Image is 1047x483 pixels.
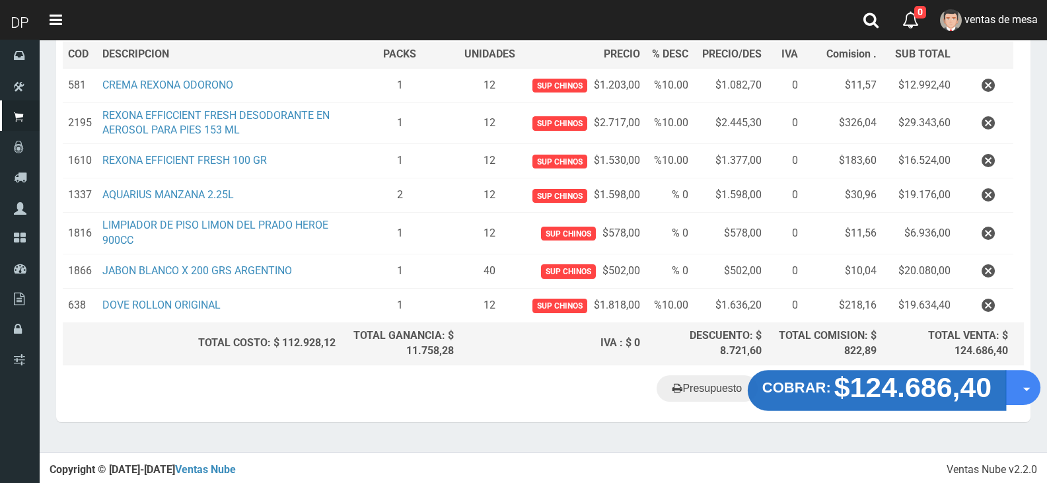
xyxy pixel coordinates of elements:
td: $578,00 [694,213,767,254]
td: 1816 [63,213,97,254]
div: TOTAL COSTO: $ 112.928,12 [68,336,336,351]
span: Comision . [826,48,877,60]
td: %10.00 [645,144,694,178]
span: SUB TOTAL [895,47,951,62]
strong: $124.686,40 [834,371,992,402]
a: DOVE ROLLON ORIGINAL [102,299,221,311]
td: $29.343,60 [882,102,956,144]
div: DESCUENTO: $ 8.721,60 [651,328,762,359]
a: Ventas Nube [175,463,236,476]
td: %10.00 [645,288,694,322]
td: $1.598,00 [521,178,645,213]
th: PACKS [341,42,459,68]
td: 638 [63,288,97,322]
td: $11,57 [803,68,882,103]
img: User Image [940,9,962,31]
td: $1.636,20 [694,288,767,322]
span: Sup chinos [532,189,587,203]
td: 1610 [63,144,97,178]
td: $578,00 [521,213,645,254]
td: $183,60 [803,144,882,178]
div: IVA : $ 0 [464,336,640,351]
strong: Copyright © [DATE]-[DATE] [50,463,236,476]
td: %10.00 [645,68,694,103]
a: REXONA EFFICIENT FRESH 100 GR [102,154,267,167]
td: $502,00 [694,254,767,288]
span: Sup chinos [532,155,587,168]
a: JABON BLANCO X 200 GRS ARGENTINO [102,264,292,277]
span: Sup chinos [532,79,587,93]
td: 0 [767,178,803,213]
td: $2.717,00 [521,102,645,144]
td: 2 [341,178,459,213]
td: $1.203,00 [521,68,645,103]
div: TOTAL COMISION: $ 822,89 [772,328,877,359]
td: $6.936,00 [882,213,956,254]
a: AQUARIUS MANZANA 2.25L [102,188,234,201]
td: 0 [767,68,803,103]
span: Sup chinos [532,299,587,313]
td: 1337 [63,178,97,213]
td: $30,96 [803,178,882,213]
td: 1 [341,144,459,178]
td: $11,56 [803,213,882,254]
td: 0 [767,213,803,254]
td: % 0 [645,178,694,213]
td: $1.082,70 [694,68,767,103]
td: $502,00 [521,254,645,288]
th: UNIDADES [459,42,521,68]
div: Ventas Nube v2.2.0 [947,463,1037,478]
td: $326,04 [803,102,882,144]
div: TOTAL GANANCIA: $ 11.758,28 [346,328,454,359]
td: 0 [767,254,803,288]
a: Presupuesto [657,375,758,402]
td: 1 [341,254,459,288]
td: 12 [459,178,521,213]
td: 1 [341,102,459,144]
td: % 0 [645,213,694,254]
span: PRECIO [604,47,640,62]
button: COBRAR: $124.686,40 [748,370,1006,411]
td: $12.992,40 [882,68,956,103]
th: DES [97,42,341,68]
td: $2.445,30 [694,102,767,144]
td: 0 [767,288,803,322]
td: 0 [767,102,803,144]
td: 12 [459,144,521,178]
span: 0 [914,6,926,19]
td: $1.377,00 [694,144,767,178]
span: ventas de mesa [964,13,1038,26]
span: CRIPCION [122,48,169,60]
td: 1 [341,288,459,322]
span: Sup chinos [541,227,596,241]
td: $19.176,00 [882,178,956,213]
td: 1866 [63,254,97,288]
td: $20.080,00 [882,254,956,288]
td: 12 [459,68,521,103]
a: CREMA REXONA ODORONO [102,79,233,91]
div: TOTAL VENTA: $ 124.686,40 [887,328,1008,359]
td: $218,16 [803,288,882,322]
td: $1.598,00 [694,178,767,213]
th: COD [63,42,97,68]
td: % 0 [645,254,694,288]
td: 0 [767,144,803,178]
span: Sup chinos [532,116,587,130]
td: 1 [341,68,459,103]
a: REXONA EFFICCIENT FRESH DESODORANTE EN AEROSOL PARA PIES 153 ML [102,109,330,137]
td: $10,04 [803,254,882,288]
td: 12 [459,288,521,322]
td: $19.634,40 [882,288,956,322]
td: %10.00 [645,102,694,144]
td: 12 [459,213,521,254]
td: $1.530,00 [521,144,645,178]
span: Sup chinos [541,264,596,278]
td: 40 [459,254,521,288]
span: PRECIO/DES [702,48,762,60]
td: 581 [63,68,97,103]
span: IVA [781,48,798,60]
td: 1 [341,213,459,254]
td: 12 [459,102,521,144]
td: $1.818,00 [521,288,645,322]
a: LIMPIADOR DE PISO LIMON DEL PRADO HEROE 900CC [102,219,328,246]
